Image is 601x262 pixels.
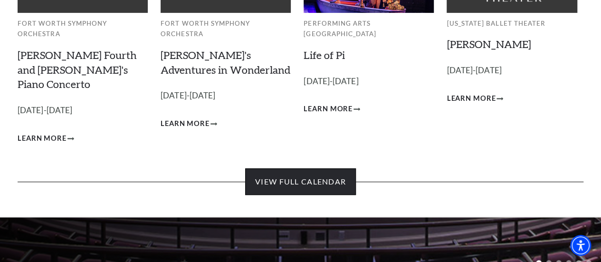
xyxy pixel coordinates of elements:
div: Accessibility Menu [570,235,591,256]
p: Fort Worth Symphony Orchestra [18,18,148,39]
p: [DATE]-[DATE] [18,104,148,117]
p: [DATE]-[DATE] [161,89,291,103]
p: [DATE]-[DATE] [304,75,434,88]
p: [US_STATE] Ballet Theater [447,18,577,29]
a: [PERSON_NAME]'s Adventures in Wonderland [161,49,290,76]
a: [PERSON_NAME] [447,38,531,50]
a: Learn More Brahms Fourth and Grieg's Piano Concerto [18,133,74,145]
a: Learn More Life of Pi [304,103,360,115]
a: [PERSON_NAME] Fourth and [PERSON_NAME]'s Piano Concerto [18,49,137,91]
span: Learn More [304,103,353,115]
a: Life of Pi [304,49,345,61]
span: Learn More [447,93,496,105]
a: Learn More Alice's Adventures in Wonderland [161,118,217,130]
a: View Full Calendar [245,168,356,195]
p: Fort Worth Symphony Orchestra [161,18,291,39]
p: Performing Arts [GEOGRAPHIC_DATA] [304,18,434,39]
p: [DATE]-[DATE] [447,64,577,78]
span: Learn More [18,133,67,145]
a: Learn More Peter Pan [447,93,503,105]
span: Learn More [161,118,210,130]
